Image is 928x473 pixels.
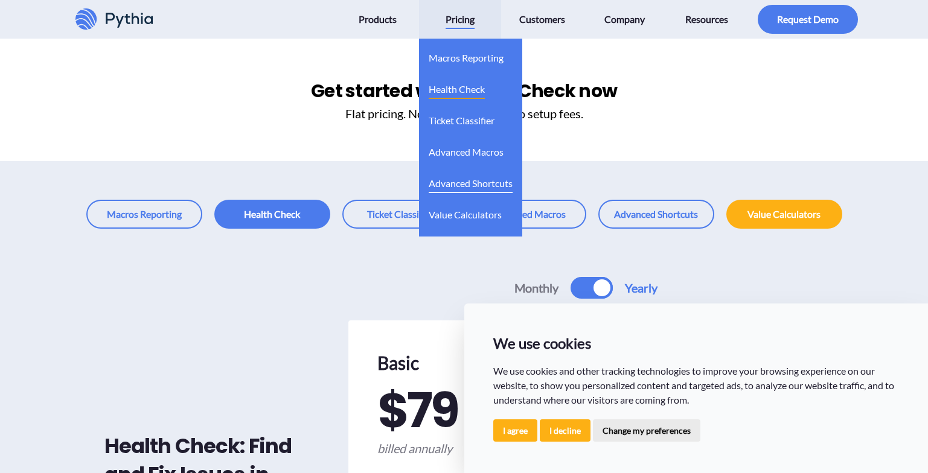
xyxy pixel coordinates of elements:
button: I agree [493,419,537,442]
span: Advanced Macros [429,142,504,162]
label: Yearly [625,279,658,297]
a: Macros Reporting [429,39,504,70]
span: $ 79 [377,386,458,434]
span: Company [604,10,645,29]
span: Health Check [429,80,485,99]
span: Products [359,10,397,29]
button: Change my preferences [593,419,700,442]
p: We use cookies [493,332,900,354]
label: Monthly [514,279,558,297]
span: Macros Reporting [429,48,504,68]
p: We use cookies and other tracking technologies to improve your browsing experience on our website... [493,364,900,407]
span: Advanced Shortcuts [429,174,513,193]
a: Advanced Shortcuts [429,164,513,195]
button: I decline [540,419,590,442]
span: Pricing [446,10,475,29]
a: Advanced Macros [429,133,504,164]
span: Ticket Classifier [429,111,494,130]
span: billed annually [377,439,551,457]
a: Ticket Classifier [429,101,494,133]
span: Resources [685,10,728,29]
a: Health Check [429,70,485,101]
a: Value Calculators [429,195,502,227]
h2: Basic [377,349,551,376]
span: Value Calculators [429,205,502,224]
span: Customers [519,10,565,29]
